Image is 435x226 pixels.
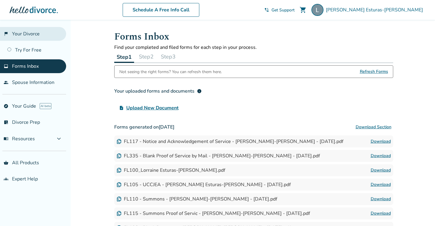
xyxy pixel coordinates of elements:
[117,210,310,217] div: FL115 - Summons Proof of Servic - [PERSON_NAME]-[PERSON_NAME] - [DATE].pdf
[158,51,178,63] button: Step3
[4,80,8,85] span: people
[4,120,8,125] span: list_alt_check
[360,66,388,78] span: Refresh Forms
[114,44,393,51] p: Find your completed and filed forms for each step in your process.
[264,7,269,12] span: phone_in_talk
[117,153,320,159] div: FL335 - Blank Proof of Service by Mail - [PERSON_NAME]-[PERSON_NAME] - [DATE].pdf
[371,152,391,159] a: Download
[405,197,435,226] iframe: Chat Widget
[197,89,202,94] span: info
[4,135,35,142] span: Resources
[371,210,391,217] a: Download
[117,168,121,173] img: Document
[354,121,393,133] button: Download Section
[371,167,391,174] a: Download
[326,7,425,13] span: [PERSON_NAME] Esturas-[PERSON_NAME]
[117,138,343,145] div: FL117 - Notice and Acknowledgement of Service - [PERSON_NAME]-[PERSON_NAME] - [DATE].pdf
[117,196,277,202] div: FL110 - Summons - [PERSON_NAME]-[PERSON_NAME] - [DATE].pdf
[371,195,391,203] a: Download
[114,29,393,44] h1: Forms Inbox
[117,182,121,187] img: Document
[4,64,8,69] span: inbox
[114,88,202,95] div: Your uploaded forms and documents
[117,197,121,201] img: Document
[40,103,51,109] span: AI beta
[114,121,393,133] h3: Forms generated on [DATE]
[4,104,8,109] span: explore
[117,167,225,174] div: FL100_Lorraine Esturas-[PERSON_NAME].pdf
[117,153,121,158] img: Document
[117,181,291,188] div: FL105 - UCCJEA - [PERSON_NAME] Esturas-[PERSON_NAME] - [DATE].pdf
[119,66,222,78] div: Not seeing the right forms? You can refresh them here.
[117,211,121,216] img: Document
[114,51,134,63] button: Step1
[4,31,8,36] span: flag_2
[126,104,179,112] span: Upload New Document
[123,3,199,17] a: Schedule A Free Info Call
[117,139,121,144] img: Document
[119,106,124,110] span: upload_file
[4,136,8,141] span: menu_book
[311,4,323,16] img: Lorraine Esturas-Pierson
[299,6,307,13] span: shopping_cart
[4,177,8,181] span: groups
[371,138,391,145] a: Download
[4,160,8,165] span: shopping_basket
[271,7,295,13] span: Get Support
[264,7,295,13] a: phone_in_talkGet Support
[371,181,391,188] a: Download
[12,63,39,70] span: Forms Inbox
[55,135,63,142] span: expand_more
[136,51,156,63] button: Step2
